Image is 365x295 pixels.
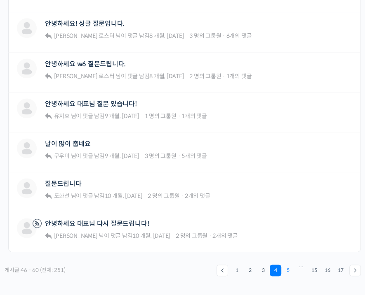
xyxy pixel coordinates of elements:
span: 3 명의 그룹원 [145,152,177,160]
span: 1개의 댓글 [181,112,207,120]
a: 17 [335,265,346,276]
a: [PERSON_NAME] 로스터 [53,72,115,80]
a: 질문드립니다 [45,180,82,188]
a: 안녕하세요 w6 질문드립니다. [45,60,126,68]
a: 유지호 [53,112,70,120]
span: [PERSON_NAME] 로스터 [54,72,115,80]
a: 안녕하세요! 싱글 질문입니다. [45,20,125,28]
a: 설정 [106,227,158,247]
a: 15 [308,265,320,276]
span: [PERSON_NAME] 로스터 [54,32,115,39]
a: 5 [282,265,294,276]
span: 님이 댓글 남김 [53,112,139,120]
span: 4 [270,265,281,276]
span: 님이 댓글 남김 [53,72,184,80]
span: 3 명의 그룹원 [189,32,221,39]
span: · [177,152,180,160]
span: 님이 댓글 남김 [53,32,184,39]
a: 도화선 [53,192,70,200]
a: 대화 [54,227,106,247]
span: 1개의 댓글 [226,72,252,80]
span: 님이 댓글 남김 [53,232,170,239]
span: 대화 [75,239,85,246]
span: … [294,265,308,276]
span: · [222,32,225,39]
span: 도화선 [54,192,70,200]
a: 16 [322,265,333,276]
a: 안녕하세요 대표님 다시 질문드립니다! [45,220,149,228]
a: 날이 많이 춥네요 [45,140,91,148]
a: 1 [231,265,243,276]
span: · [222,72,225,80]
a: 8 개월, [DATE] [149,32,184,39]
span: 설정 [127,239,137,246]
span: · [177,112,180,120]
a: 2 [244,265,256,276]
a: → [349,265,361,276]
span: 2 명의 그룹원 [148,192,179,200]
span: 홈 [26,239,31,246]
a: 10 개월, [DATE] [132,232,170,239]
span: 구우미 [54,152,70,160]
span: 1 명의 그룹원 [145,112,177,120]
a: 9 개월, [DATE] [105,152,139,160]
span: [PERSON_NAME] [54,232,98,239]
a: 구우미 [53,152,70,160]
a: [PERSON_NAME] 로스터 [53,32,115,39]
span: 2 명의 그룹원 [189,72,221,80]
span: 님이 댓글 남김 [53,192,143,200]
a: 3 [257,265,269,276]
a: 8 개월, [DATE] [149,72,184,80]
span: 님이 댓글 남김 [53,152,139,160]
span: 2 명의 그룹원 [176,232,207,239]
span: 6개의 댓글 [226,32,252,39]
div: 게시글 46 - 60 (전체: 251) [4,264,66,276]
a: ← [217,265,228,276]
span: 2개의 댓글 [212,232,238,239]
span: · [209,232,212,239]
a: [PERSON_NAME] [53,232,98,239]
a: 9 개월, [DATE] [105,112,139,120]
span: 유지호 [54,112,70,120]
span: · [181,192,184,200]
a: 홈 [2,227,54,247]
span: 2개의 댓글 [185,192,210,200]
a: 10 개월, [DATE] [105,192,143,200]
a: 안녕하세요 대표님 질문 있습니다! [45,100,137,108]
span: 5개의 댓글 [181,152,207,160]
